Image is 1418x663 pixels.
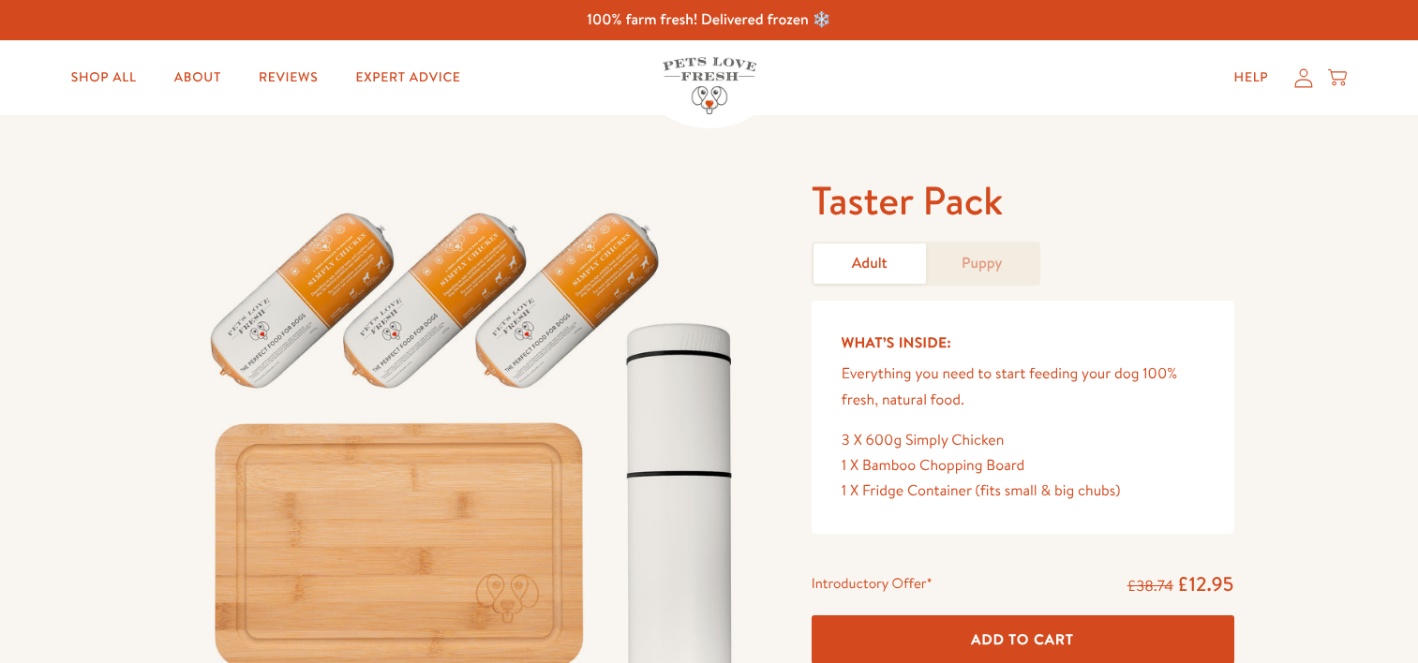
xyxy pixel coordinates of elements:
h1: Taster Pack [812,175,1234,227]
a: Shop All [56,59,152,96]
h5: What’s Inside: [842,331,1204,355]
span: 1 X Bamboo Chopping Board [842,455,1025,476]
s: £38.74 [1127,576,1173,597]
a: Puppy [926,243,1038,284]
a: Help [1219,59,1284,96]
a: Adult [813,243,926,284]
div: 1 X Fridge Container (fits small & big chubs) [842,479,1204,504]
p: Everything you need to start feeding your dog 100% fresh, natural food. [842,361,1204,412]
a: Expert Advice [340,59,475,96]
a: Reviews [244,59,333,96]
div: Introductory Offer* [812,571,933,599]
div: 3 X 600g Simply Chicken [842,428,1204,453]
a: About [159,59,236,96]
img: Pets Love Fresh [663,57,756,114]
span: £12.95 [1177,570,1234,597]
span: Add To Cart [971,629,1074,649]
